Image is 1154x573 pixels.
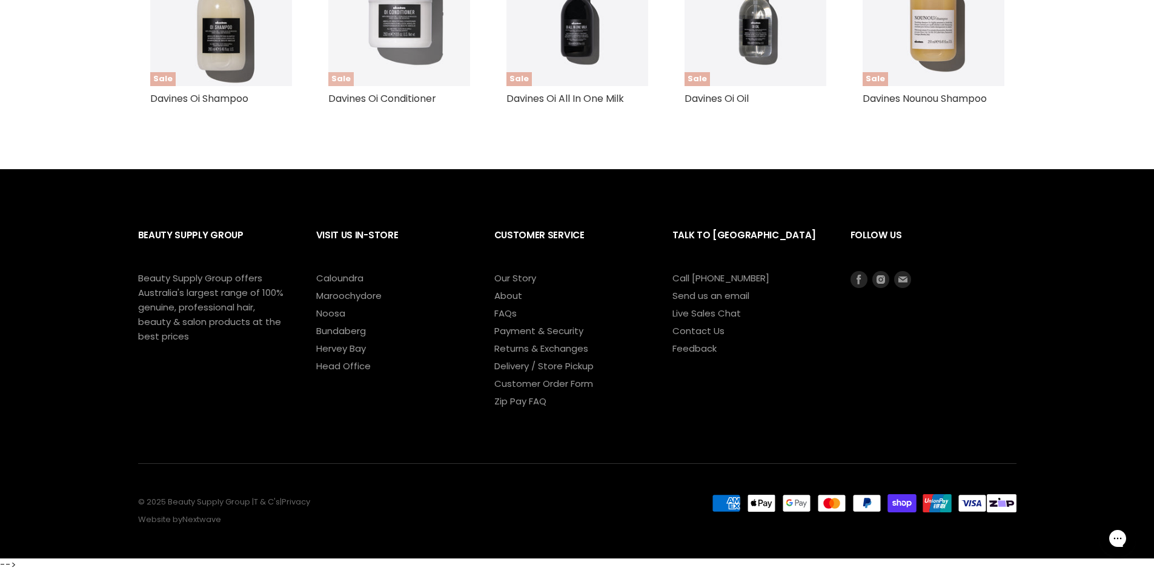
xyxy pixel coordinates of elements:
h2: Beauty Supply Group [138,220,292,270]
a: Nextwave [182,514,221,525]
p: Beauty Supply Group offers Australia's largest range of 100% genuine, professional hair, beauty &... [138,271,284,344]
a: Bundaberg [316,324,366,337]
a: T & C's [254,496,280,508]
a: Customer Order Form [494,377,593,390]
a: Delivery / Store Pickup [494,360,594,372]
a: Feedback [672,342,717,355]
span: Sale [150,72,176,86]
img: footer-tile-new.png [987,494,1016,512]
a: Davines Nounou Shampoo [863,92,987,106]
a: Noosa [316,307,345,320]
a: Zip Pay FAQ [494,395,546,407]
iframe: Gorgias live chat messenger [1093,516,1142,561]
a: Returns & Exchanges [494,342,588,355]
a: Contact Us [672,324,725,337]
a: Davines Oi Oil [685,92,749,106]
a: Davines Oi Conditioner [328,92,436,106]
p: © 2025 Beauty Supply Group | | Website by [138,498,658,525]
h2: Customer Service [494,220,648,270]
a: Send us an email [672,289,749,302]
a: About [494,289,522,302]
a: Payment & Security [494,324,583,337]
a: Hervey Bay [316,342,366,355]
span: Sale [685,72,710,86]
span: Sale [863,72,888,86]
h2: Talk to [GEOGRAPHIC_DATA] [672,220,826,270]
a: FAQs [494,307,517,320]
a: Maroochydore [316,289,382,302]
a: Live Sales Chat [672,307,741,320]
span: Sale [506,72,532,86]
h2: Visit Us In-Store [316,220,470,270]
a: Davines Oi All In One Milk [506,92,624,106]
h2: Follow us [851,220,1016,270]
a: Caloundra [316,272,363,284]
a: Our Story [494,272,536,284]
a: Davines Oi Shampoo [150,92,248,106]
a: Privacy [282,496,310,508]
a: Call [PHONE_NUMBER] [672,272,769,284]
a: Head Office [316,360,371,372]
span: Sale [328,72,354,86]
